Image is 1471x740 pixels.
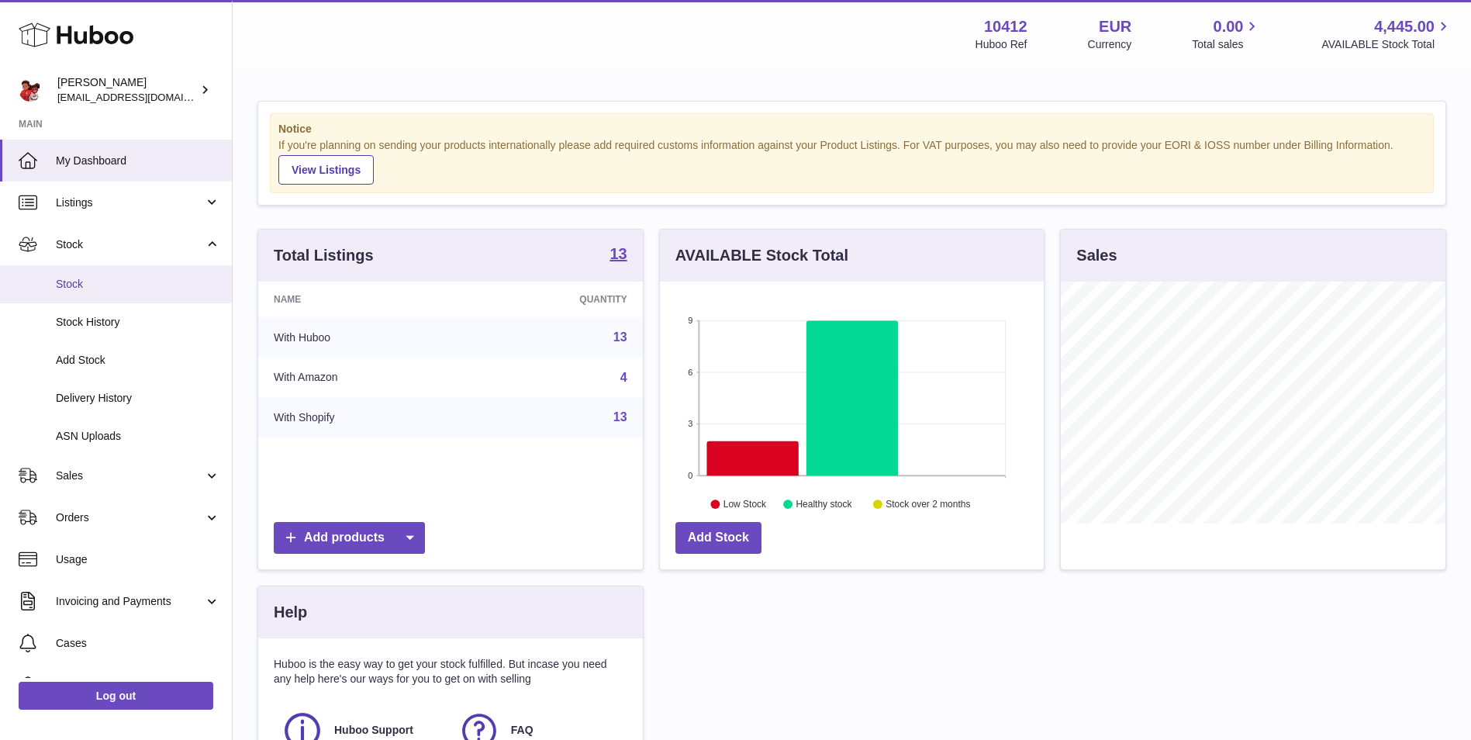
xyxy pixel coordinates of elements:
[56,277,220,292] span: Stock
[56,353,220,368] span: Add Stock
[1192,37,1261,52] span: Total sales
[56,636,220,651] span: Cases
[984,16,1027,37] strong: 10412
[56,510,204,525] span: Orders
[258,317,468,358] td: With Huboo
[975,37,1027,52] div: Huboo Ref
[274,602,307,623] h3: Help
[274,657,627,686] p: Huboo is the easy way to get your stock fulfilled. But incase you need any help here's our ways f...
[688,316,692,325] text: 9
[258,282,468,317] th: Name
[468,282,642,317] th: Quantity
[511,723,533,738] span: FAQ
[1321,37,1452,52] span: AVAILABLE Stock Total
[1076,245,1117,266] h3: Sales
[56,195,204,210] span: Listings
[688,368,692,377] text: 6
[278,138,1425,185] div: If you're planning on sending your products internationally please add required customs informati...
[1088,37,1132,52] div: Currency
[613,410,627,424] a: 13
[57,75,197,105] div: [PERSON_NAME]
[56,469,204,483] span: Sales
[56,237,204,252] span: Stock
[675,522,761,554] a: Add Stock
[56,391,220,406] span: Delivery History
[334,723,413,738] span: Huboo Support
[258,397,468,437] td: With Shopify
[1192,16,1261,52] a: 0.00 Total sales
[278,155,374,185] a: View Listings
[258,358,468,398] td: With Amazon
[56,154,220,168] span: My Dashboard
[56,315,220,330] span: Stock History
[1374,16,1435,37] span: 4,445.00
[1099,16,1131,37] strong: EUR
[274,245,374,266] h3: Total Listings
[609,246,627,261] strong: 13
[796,499,852,510] text: Healthy stock
[1214,16,1244,37] span: 0.00
[688,471,692,480] text: 0
[56,594,204,609] span: Invoicing and Payments
[675,245,848,266] h3: AVAILABLE Stock Total
[613,330,627,344] a: 13
[57,91,228,103] span: [EMAIL_ADDRESS][DOMAIN_NAME]
[56,552,220,567] span: Usage
[19,682,213,710] a: Log out
[886,499,970,510] text: Stock over 2 months
[609,246,627,265] a: 13
[19,78,42,102] img: internalAdmin-10412@internal.huboo.com
[620,371,627,384] a: 4
[278,122,1425,137] strong: Notice
[688,419,692,428] text: 3
[56,429,220,444] span: ASN Uploads
[723,499,767,510] text: Low Stock
[274,522,425,554] a: Add products
[1321,16,1452,52] a: 4,445.00 AVAILABLE Stock Total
